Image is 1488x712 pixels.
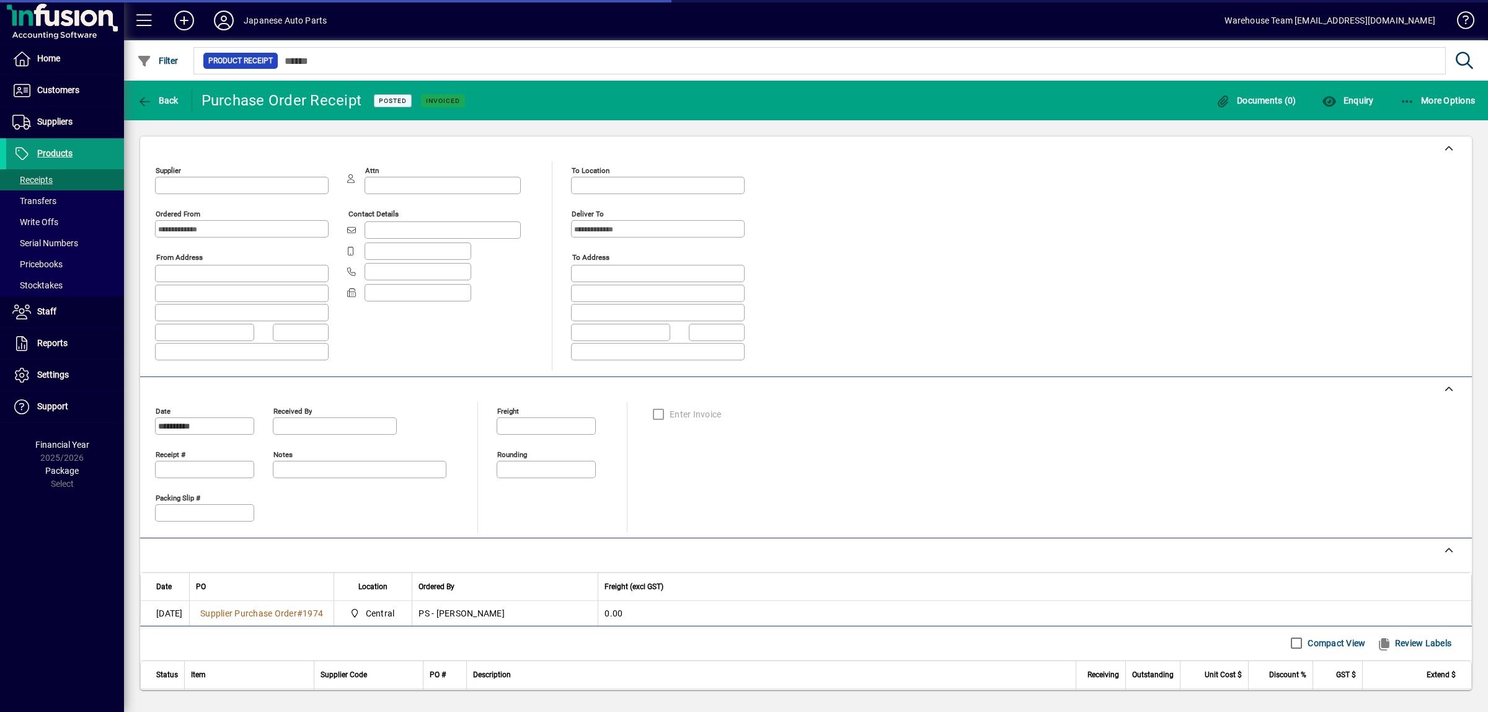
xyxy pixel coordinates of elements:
[196,607,327,620] a: Supplier Purchase Order#1974
[604,580,663,594] span: Freight (excl GST)
[37,117,73,127] span: Suppliers
[1224,11,1435,30] div: Warehouse Team [EMAIL_ADDRESS][DOMAIN_NAME]
[366,607,395,620] span: Central
[1448,2,1472,43] a: Knowledge Base
[201,91,362,110] div: Purchase Order Receipt
[156,166,181,175] mat-label: Supplier
[164,9,204,32] button: Add
[6,43,124,74] a: Home
[156,668,178,682] span: Status
[1319,89,1376,112] button: Enquiry
[137,96,179,105] span: Back
[1322,96,1373,105] span: Enquiry
[124,89,192,112] app-page-header-button: Back
[365,166,379,175] mat-label: Attn
[1397,89,1479,112] button: More Options
[1376,633,1451,653] span: Review Labels
[208,55,273,67] span: Product Receipt
[6,190,124,211] a: Transfers
[37,338,68,348] span: Reports
[12,259,63,269] span: Pricebooks
[1400,96,1476,105] span: More Options
[191,668,206,682] span: Item
[303,608,323,618] span: 1974
[273,406,312,415] mat-label: Received by
[6,328,124,359] a: Reports
[12,238,78,248] span: Serial Numbers
[196,580,206,594] span: PO
[6,391,124,422] a: Support
[598,601,1471,626] td: 0.00
[6,360,124,391] a: Settings
[156,450,185,458] mat-label: Receipt #
[1427,668,1456,682] span: Extend $
[196,580,327,594] div: PO
[12,280,63,290] span: Stocktakes
[497,450,527,458] mat-label: Rounding
[6,107,124,138] a: Suppliers
[12,196,56,206] span: Transfers
[412,601,598,626] td: PS - [PERSON_NAME]
[418,580,454,594] span: Ordered By
[12,175,53,185] span: Receipts
[45,466,79,476] span: Package
[572,210,604,218] mat-label: Deliver To
[1216,96,1296,105] span: Documents (0)
[1371,632,1456,654] button: Review Labels
[37,148,73,158] span: Products
[35,440,89,450] span: Financial Year
[6,75,124,106] a: Customers
[358,580,387,594] span: Location
[297,608,303,618] span: #
[37,53,60,63] span: Home
[1213,89,1300,112] button: Documents (0)
[1132,668,1174,682] span: Outstanding
[156,210,200,218] mat-label: Ordered from
[137,56,179,66] span: Filter
[141,601,189,626] td: [DATE]
[37,370,69,380] span: Settings
[6,211,124,233] a: Write Offs
[6,254,124,275] a: Pricebooks
[156,580,183,594] div: Date
[134,50,182,72] button: Filter
[347,606,399,621] span: Central
[156,493,200,502] mat-label: Packing Slip #
[273,450,293,458] mat-label: Notes
[37,85,79,95] span: Customers
[321,668,367,682] span: Supplier Code
[37,306,56,316] span: Staff
[430,668,446,682] span: PO #
[12,217,58,227] span: Write Offs
[1336,668,1356,682] span: GST $
[6,275,124,296] a: Stocktakes
[1205,668,1242,682] span: Unit Cost $
[156,580,172,594] span: Date
[204,9,244,32] button: Profile
[37,401,68,411] span: Support
[426,97,460,105] span: Invoiced
[1087,668,1119,682] span: Receiving
[473,668,511,682] span: Description
[156,406,170,415] mat-label: Date
[418,580,591,594] div: Ordered By
[497,406,519,415] mat-label: Freight
[604,580,1456,594] div: Freight (excl GST)
[6,233,124,254] a: Serial Numbers
[200,608,297,618] span: Supplier Purchase Order
[379,97,407,105] span: Posted
[6,169,124,190] a: Receipts
[572,166,609,175] mat-label: To location
[1305,637,1365,649] label: Compact View
[1269,668,1306,682] span: Discount %
[6,296,124,327] a: Staff
[134,89,182,112] button: Back
[244,11,327,30] div: Japanese Auto Parts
